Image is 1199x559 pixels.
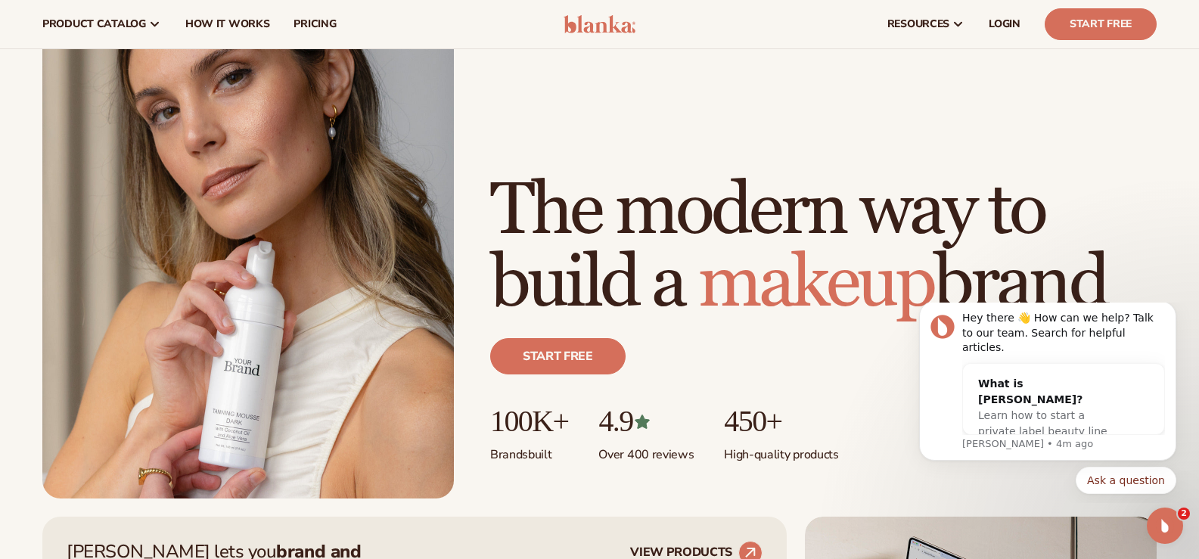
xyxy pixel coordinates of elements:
span: 2 [1178,508,1190,520]
p: Brands built [490,438,568,463]
a: Start free [490,338,626,374]
p: 450+ [724,405,838,438]
p: 100K+ [490,405,568,438]
iframe: Intercom notifications message [896,303,1199,503]
span: pricing [294,18,336,30]
span: LOGIN [989,18,1020,30]
img: logo [564,15,635,33]
button: Quick reply: Ask a question [179,164,280,191]
h1: The modern way to build a brand [490,175,1157,320]
p: Message from Lee, sent 4m ago [66,135,269,148]
div: What is [PERSON_NAME]?Learn how to start a private label beauty line with [PERSON_NAME] [67,61,238,165]
span: Learn how to start a private label beauty line with [PERSON_NAME] [82,107,211,151]
div: What is [PERSON_NAME]? [82,73,222,105]
span: makeup [698,239,933,328]
p: 4.9 [598,405,694,438]
img: Profile image for Lee [34,12,58,36]
span: resources [887,18,949,30]
a: Start Free [1045,8,1157,40]
span: product catalog [42,18,146,30]
span: How It Works [185,18,270,30]
div: Quick reply options [23,164,280,191]
div: Hey there 👋 How can we help? Talk to our team. Search for helpful articles. [66,8,269,53]
iframe: Intercom live chat [1147,508,1183,544]
div: Message content [66,8,269,132]
p: High-quality products [724,438,838,463]
p: Over 400 reviews [598,438,694,463]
